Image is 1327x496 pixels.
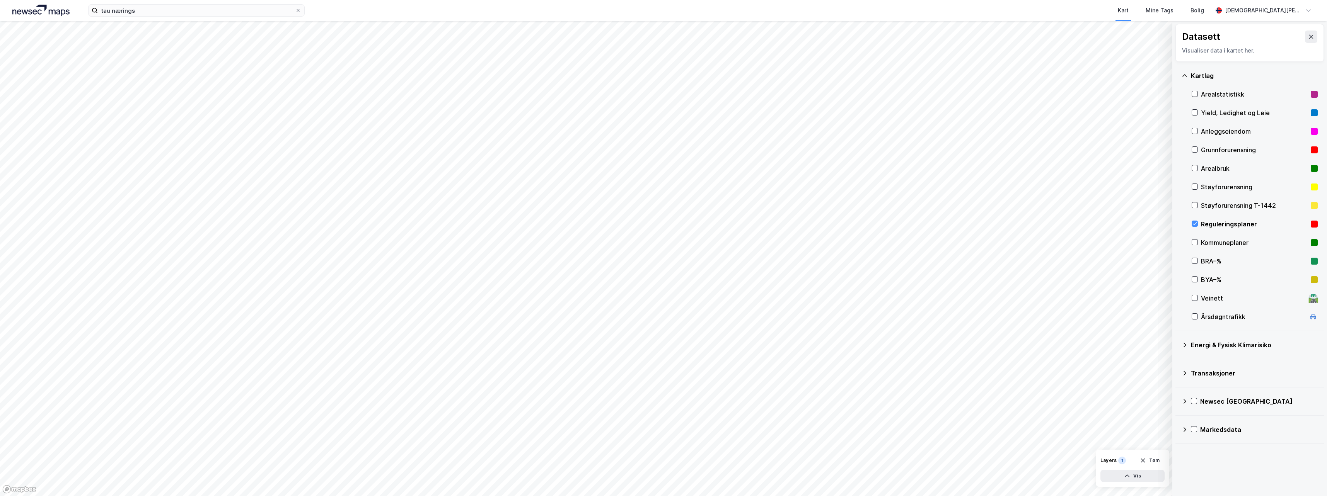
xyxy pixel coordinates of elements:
[1191,340,1318,350] div: Energi & Fysisk Klimarisiko
[1200,425,1318,434] div: Markedsdata
[1191,6,1204,15] div: Bolig
[1146,6,1173,15] div: Mine Tags
[2,485,36,494] a: Mapbox homepage
[1201,90,1308,99] div: Arealstatistikk
[1201,256,1308,266] div: BRA–%
[1201,108,1308,117] div: Yield, Ledighet og Leie
[1201,145,1308,155] div: Grunnforurensning
[1288,459,1327,496] div: Kontrollprogram for chat
[1182,46,1317,55] div: Visualiser data i kartet her.
[1201,275,1308,284] div: BYA–%
[1118,457,1126,464] div: 1
[1225,6,1302,15] div: [DEMOGRAPHIC_DATA][PERSON_NAME]
[1191,369,1318,378] div: Transaksjoner
[1118,6,1129,15] div: Kart
[1288,459,1327,496] iframe: Chat Widget
[1201,219,1308,229] div: Reguleringsplaner
[1182,31,1220,43] div: Datasett
[1191,71,1318,80] div: Kartlag
[98,5,295,16] input: Søk på adresse, matrikkel, gårdeiere, leietakere eller personer
[1201,201,1308,210] div: Støyforurensning T-1442
[1100,457,1117,464] div: Layers
[1200,397,1318,406] div: Newsec [GEOGRAPHIC_DATA]
[1201,127,1308,136] div: Anleggseiendom
[1201,164,1308,173] div: Arealbruk
[12,5,70,16] img: logo.a4113a55bc3d86da70a041830d287a7e.svg
[1201,238,1308,247] div: Kommuneplaner
[1201,312,1305,321] div: Årsdøgntrafikk
[1308,293,1318,303] div: 🛣️
[1201,294,1305,303] div: Veinett
[1135,454,1165,467] button: Tøm
[1100,470,1165,482] button: Vis
[1201,182,1308,192] div: Støyforurensning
